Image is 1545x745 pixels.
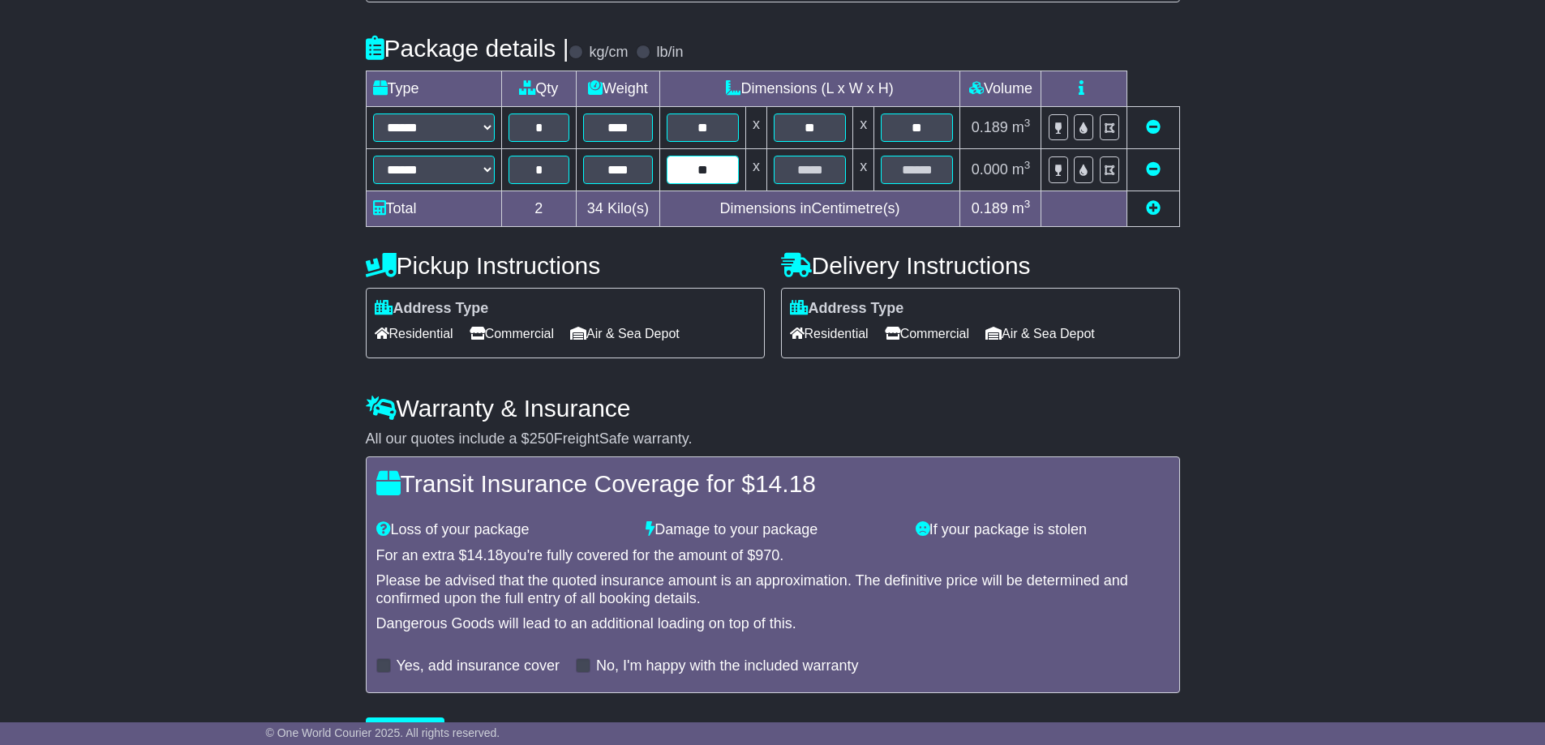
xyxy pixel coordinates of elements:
label: kg/cm [589,44,628,62]
td: Dimensions in Centimetre(s) [659,191,960,226]
td: x [745,148,766,191]
h4: Package details | [366,35,569,62]
td: Kilo(s) [577,191,660,226]
td: Weight [577,71,660,106]
div: For an extra $ you're fully covered for the amount of $ . [376,547,1169,565]
span: 970 [755,547,779,563]
h4: Pickup Instructions [366,252,765,279]
span: 0.000 [972,161,1008,178]
div: If your package is stolen [908,521,1178,539]
span: m [1012,200,1031,216]
div: All our quotes include a $ FreightSafe warranty. [366,430,1180,448]
span: Residential [790,321,869,346]
td: 2 [501,191,577,226]
td: x [853,106,874,148]
td: Dimensions (L x W x H) [659,71,960,106]
span: Air & Sea Depot [570,321,680,346]
td: x [745,106,766,148]
span: 14.18 [467,547,504,563]
label: lb/in [656,44,683,62]
sup: 3 [1024,117,1031,129]
label: No, I'm happy with the included warranty [596,657,859,675]
span: © One World Courier 2025. All rights reserved. [266,726,500,739]
span: Commercial [470,321,554,346]
label: Address Type [790,300,904,318]
span: 0.189 [972,119,1008,135]
label: Yes, add insurance cover [397,657,560,675]
h4: Transit Insurance Coverage for $ [376,470,1169,497]
span: m [1012,161,1031,178]
div: Loss of your package [368,521,638,539]
a: Add new item [1146,200,1161,216]
td: Qty [501,71,577,106]
span: 14.18 [755,470,816,497]
div: Please be advised that the quoted insurance amount is an approximation. The definitive price will... [376,572,1169,607]
h4: Delivery Instructions [781,252,1180,279]
span: m [1012,119,1031,135]
span: Air & Sea Depot [985,321,1095,346]
td: x [853,148,874,191]
label: Address Type [375,300,489,318]
span: 0.189 [972,200,1008,216]
span: 34 [587,200,603,216]
td: Type [366,71,501,106]
a: Remove this item [1146,161,1161,178]
td: Total [366,191,501,226]
a: Remove this item [1146,119,1161,135]
div: Dangerous Goods will lead to an additional loading on top of this. [376,615,1169,633]
div: Damage to your package [637,521,908,539]
sup: 3 [1024,198,1031,210]
span: Residential [375,321,453,346]
span: Commercial [885,321,969,346]
h4: Warranty & Insurance [366,395,1180,422]
sup: 3 [1024,159,1031,171]
span: 250 [530,430,554,447]
td: Volume [960,71,1041,106]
